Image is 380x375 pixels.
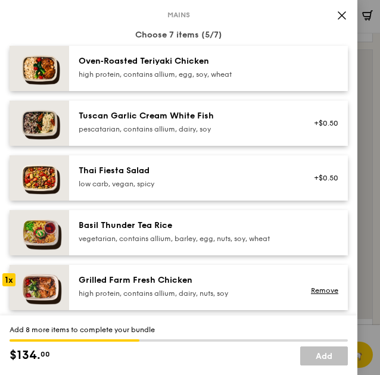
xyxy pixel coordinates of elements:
[311,286,338,295] a: Remove
[79,55,270,67] div: Oven‑Roasted Teriyaki Chicken
[10,46,69,91] img: daily_normal_Oven-Roasted_Teriyaki_Chicken__Horizontal_.jpg
[79,124,270,134] div: pescatarian, contains allium, dairy, soy
[79,70,270,79] div: high protein, contains allium, egg, soy, wheat
[79,110,270,122] div: Tuscan Garlic Cream White Fish
[10,210,69,255] img: daily_normal_HORZ-Basil-Thunder-Tea-Rice.jpg
[284,173,338,183] div: +$0.50
[284,118,338,128] div: +$0.50
[300,346,348,365] a: Add
[10,155,69,201] img: daily_normal_Thai_Fiesta_Salad__Horizontal_.jpg
[10,265,69,310] img: daily_normal_HORZ-Grilled-Farm-Fresh-Chicken.jpg
[41,349,50,359] span: 00
[10,346,41,364] span: $134.
[79,289,270,298] div: high protein, contains allium, dairy, nuts, soy
[79,220,270,232] div: Basil Thunder Tea Rice
[163,10,195,20] span: Mains
[79,179,270,189] div: low carb, vegan, spicy
[10,325,348,335] div: Add 8 more items to complete your bundle
[10,29,348,41] div: Choose 7 items (5/7)
[79,165,270,177] div: Thai Fiesta Salad
[2,273,15,286] div: 1x
[79,234,270,243] div: vegetarian, contains allium, barley, egg, nuts, soy, wheat
[79,274,270,286] div: Grilled Farm Fresh Chicken
[10,101,69,146] img: daily_normal_Tuscan_Garlic_Cream_White_Fish__Horizontal_.jpg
